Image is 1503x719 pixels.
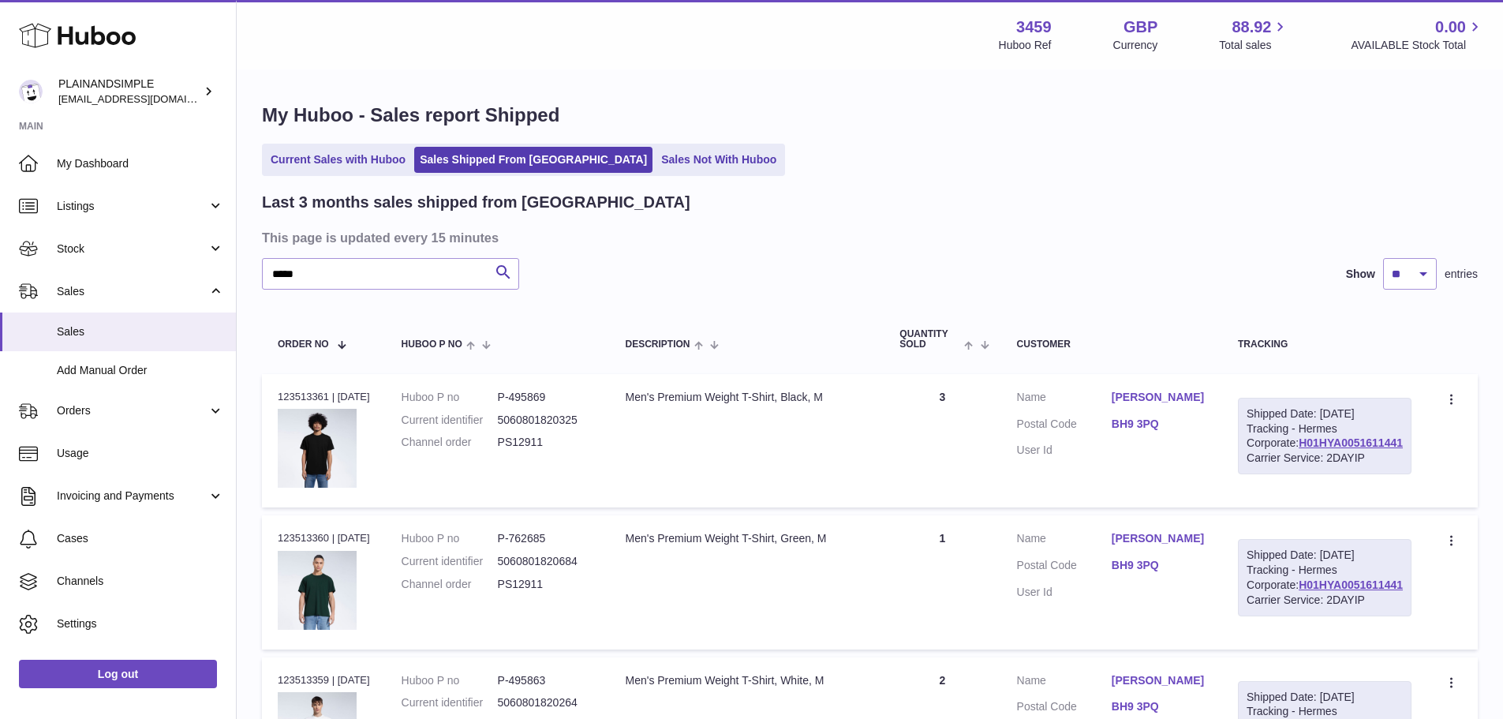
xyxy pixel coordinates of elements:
[19,660,217,688] a: Log out
[1017,531,1112,550] dt: Name
[278,409,357,488] img: 34591726049307.jpeg
[498,577,594,592] dd: PS12911
[57,324,224,339] span: Sales
[1124,17,1157,38] strong: GBP
[625,390,868,405] div: Men's Premium Weight T-Shirt, Black, M
[1299,579,1403,591] a: H01HYA0051611441
[414,147,652,173] a: Sales Shipped From [GEOGRAPHIC_DATA]
[1247,593,1403,608] div: Carrier Service: 2DAYIP
[1219,38,1289,53] span: Total sales
[262,192,690,213] h2: Last 3 months sales shipped from [GEOGRAPHIC_DATA]
[1017,673,1112,692] dt: Name
[1112,417,1206,432] a: BH9 3PQ
[1247,406,1403,421] div: Shipped Date: [DATE]
[1346,267,1375,282] label: Show
[1017,339,1206,350] div: Customer
[498,554,594,569] dd: 5060801820684
[58,92,232,105] span: [EMAIL_ADDRESS][DOMAIN_NAME]
[1112,673,1206,688] a: [PERSON_NAME]
[57,199,208,214] span: Listings
[1112,699,1206,714] a: BH9 3PQ
[1112,558,1206,573] a: BH9 3PQ
[1238,539,1411,616] div: Tracking - Hermes Corporate:
[402,577,498,592] dt: Channel order
[498,531,594,546] dd: P-762685
[1247,690,1403,705] div: Shipped Date: [DATE]
[402,695,498,710] dt: Current identifier
[278,531,370,545] div: 123513360 | [DATE]
[625,339,690,350] span: Description
[402,390,498,405] dt: Huboo P no
[625,673,868,688] div: Men's Premium Weight T-Shirt, White, M
[999,38,1052,53] div: Huboo Ref
[498,390,594,405] dd: P-495869
[1351,17,1484,53] a: 0.00 AVAILABLE Stock Total
[656,147,782,173] a: Sales Not With Huboo
[498,695,594,710] dd: 5060801820264
[265,147,411,173] a: Current Sales with Huboo
[262,103,1478,128] h1: My Huboo - Sales report Shipped
[498,673,594,688] dd: P-495863
[57,363,224,378] span: Add Manual Order
[57,284,208,299] span: Sales
[402,673,498,688] dt: Huboo P no
[1435,17,1466,38] span: 0.00
[1017,699,1112,718] dt: Postal Code
[899,329,960,350] span: Quantity Sold
[1247,451,1403,466] div: Carrier Service: 2DAYIP
[1017,443,1112,458] dt: User Id
[1017,585,1112,600] dt: User Id
[402,554,498,569] dt: Current identifier
[1112,390,1206,405] a: [PERSON_NAME]
[1232,17,1271,38] span: 88.92
[1238,339,1411,350] div: Tracking
[57,574,224,589] span: Channels
[262,229,1474,246] h3: This page is updated every 15 minutes
[278,673,370,687] div: 123513359 | [DATE]
[884,374,1000,507] td: 3
[1112,531,1206,546] a: [PERSON_NAME]
[1238,398,1411,475] div: Tracking - Hermes Corporate:
[402,435,498,450] dt: Channel order
[1219,17,1289,53] a: 88.92 Total sales
[1299,436,1403,449] a: H01HYA0051611441
[1351,38,1484,53] span: AVAILABLE Stock Total
[278,551,357,630] img: 34591726480611.jpeg
[1445,267,1478,282] span: entries
[498,413,594,428] dd: 5060801820325
[19,80,43,103] img: internalAdmin-3459@internal.huboo.com
[57,616,224,631] span: Settings
[1016,17,1052,38] strong: 3459
[1017,558,1112,577] dt: Postal Code
[402,339,462,350] span: Huboo P no
[57,242,208,257] span: Stock
[884,515,1000,649] td: 1
[1017,417,1112,436] dt: Postal Code
[57,446,224,461] span: Usage
[278,390,370,404] div: 123513361 | [DATE]
[57,531,224,546] span: Cases
[58,77,200,107] div: PLAINANDSIMPLE
[57,156,224,171] span: My Dashboard
[57,489,208,504] span: Invoicing and Payments
[625,531,868,546] div: Men's Premium Weight T-Shirt, Green, M
[57,403,208,418] span: Orders
[278,339,329,350] span: Order No
[402,531,498,546] dt: Huboo P no
[1017,390,1112,409] dt: Name
[498,435,594,450] dd: PS12911
[1113,38,1158,53] div: Currency
[402,413,498,428] dt: Current identifier
[1247,548,1403,563] div: Shipped Date: [DATE]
